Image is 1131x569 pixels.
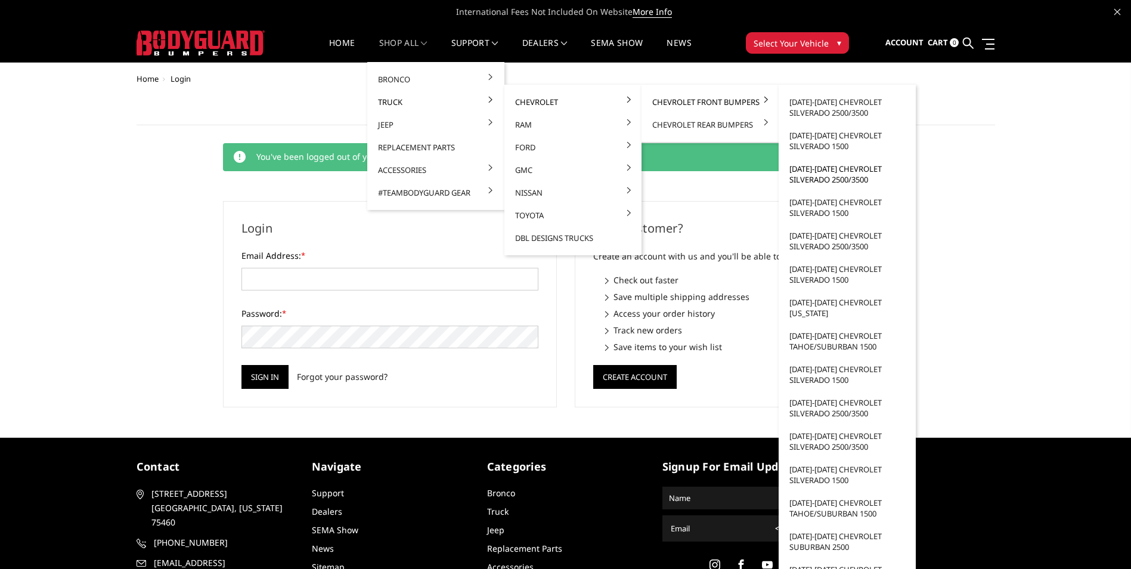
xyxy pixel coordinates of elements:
li: Track new orders [605,324,890,336]
a: Bronco [372,68,500,91]
a: Jeep [372,113,500,136]
li: Check out faster [605,274,890,286]
h5: Navigate [312,459,469,475]
a: Forgot your password? [297,370,388,383]
li: Save multiple shipping addresses [605,290,890,303]
a: [DATE]-[DATE] Chevrolet Silverado 1500 [783,191,911,224]
a: Support [451,39,498,62]
span: 0 [950,38,959,47]
a: Support [312,487,344,499]
a: Chevrolet [509,91,637,113]
a: [DATE]-[DATE] Chevrolet Silverado 2500/3500 [783,425,911,458]
a: [DATE]-[DATE] Chevrolet Silverado 2500/3500 [783,224,911,258]
input: Name [664,488,818,508]
a: [DATE]-[DATE] Chevrolet Silverado 2500/3500 [783,91,911,124]
label: Email Address: [241,249,538,262]
a: shop all [379,39,427,62]
a: Replacement Parts [372,136,500,159]
a: DBL Designs Trucks [509,227,637,249]
a: Account [885,27,924,59]
a: [DATE]-[DATE] Chevrolet Suburban 2500 [783,525,911,558]
a: Nissan [509,181,637,204]
h5: contact [137,459,294,475]
span: [PHONE_NUMBER] [154,536,292,550]
a: SEMA Show [591,39,643,62]
a: Replacement Parts [487,543,562,554]
a: Dealers [522,39,568,62]
span: Cart [928,37,948,48]
iframe: Chat Widget [1071,512,1131,569]
button: Select Your Vehicle [746,32,849,54]
span: Account [885,37,924,48]
h5: Categories [487,459,644,475]
span: Login [171,73,191,84]
a: [DATE]-[DATE] Chevrolet Silverado 1500 [783,258,911,291]
p: Create an account with us and you'll be able to: [593,249,890,264]
a: [DATE]-[DATE] Chevrolet Silverado 1500 [783,458,911,491]
a: Accessories [372,159,500,181]
a: [DATE]-[DATE] Chevrolet Silverado 1500 [783,124,911,157]
a: [DATE]-[DATE] Chevrolet [US_STATE] [783,291,911,324]
a: News [312,543,334,554]
a: Dealers [312,506,342,517]
a: [DATE]-[DATE] Chevrolet Silverado 2500/3500 [783,391,911,425]
a: #TeamBodyguard Gear [372,181,500,204]
h2: Login [241,219,538,237]
a: [DATE]-[DATE] Chevrolet Tahoe/Suburban 1500 [783,324,911,358]
h5: signup for email updates [662,459,820,475]
li: Save items to your wish list [605,341,890,353]
span: [STREET_ADDRESS] [GEOGRAPHIC_DATA], [US_STATE] 75460 [151,487,290,530]
h1: Sign in [137,95,995,125]
a: Bronco [487,487,515,499]
span: ▾ [837,36,841,49]
a: GMC [509,159,637,181]
label: Password: [241,307,538,320]
a: Chevrolet Front Bumpers [646,91,774,113]
a: Truck [487,506,509,517]
button: Create Account [593,365,677,389]
a: Toyota [509,204,637,227]
span: You've been logged out of your account successfully. [256,151,467,162]
a: News [667,39,691,62]
a: Ford [509,136,637,159]
img: BODYGUARD BUMPERS [137,30,265,55]
a: [PHONE_NUMBER] [137,536,294,550]
h2: New Customer? [593,219,890,237]
a: Truck [372,91,500,113]
a: [DATE]-[DATE] Chevrolet Silverado 2500/3500 [783,157,911,191]
a: Create Account [593,370,677,381]
a: More Info [633,6,672,18]
a: Chevrolet Rear Bumpers [646,113,774,136]
a: Jeep [487,524,504,536]
input: Email [666,519,770,538]
a: Ram [509,113,637,136]
span: Select Your Vehicle [754,37,829,50]
a: Cart 0 [928,27,959,59]
li: Access your order history [605,307,890,320]
input: Sign in [241,365,289,389]
a: [DATE]-[DATE] Chevrolet Tahoe/Suburban 1500 [783,491,911,525]
a: Home [329,39,355,62]
a: Home [137,73,159,84]
a: [DATE]-[DATE] Chevrolet Silverado 1500 [783,358,911,391]
a: SEMA Show [312,524,358,536]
